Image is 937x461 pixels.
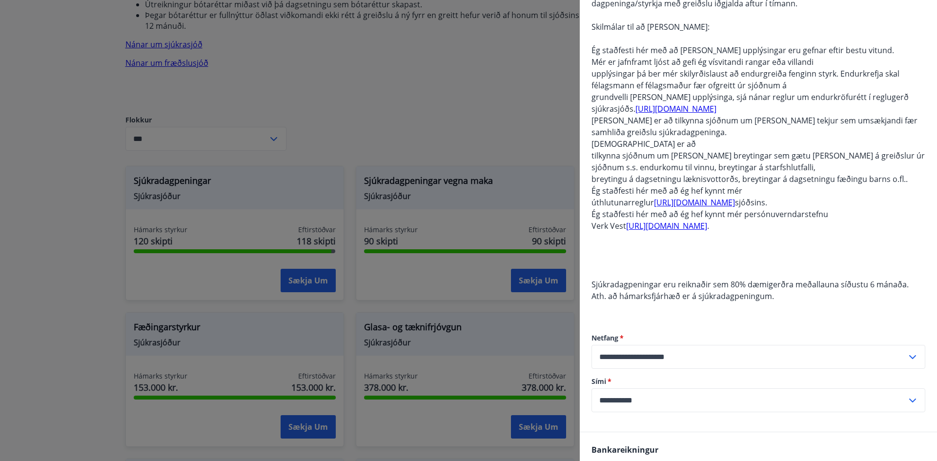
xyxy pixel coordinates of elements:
[591,185,742,196] span: Ég staðfesti hér með að ég hef kynnt mér
[591,115,917,138] span: [PERSON_NAME] er að tilkynna sjóðnum um [PERSON_NAME] tekjur sem umsækjandi fær samhliða greiðslu...
[591,150,925,173] span: tilkynna sjóðnum um [PERSON_NAME] breytingar sem gætu [PERSON_NAME] á greiðslur úr sjóðnum s.s. e...
[591,197,767,208] span: úthlutunarreglur sjóðsins.
[591,45,894,56] span: Ég staðfesti hér með að [PERSON_NAME] upplýsingar eru gefnar eftir bestu vitund.
[591,57,814,67] span: Mér er jafnframt ljóst að gefi ég vísvitandi rangar eða villandi
[591,139,696,149] span: [DEMOGRAPHIC_DATA] er að
[591,68,899,91] span: upplýsingar þá ber mér skilyrðislaust að endurgreiða fenginn styrk. Endurkrefja skal félagsmann e...
[591,220,709,231] span: Verk Vest .
[591,92,909,114] span: grundvelli [PERSON_NAME] upplýsinga, sjá nánar reglur um endurkröfurétt í reglugerð sjúkrasjóðs.
[591,377,925,386] label: Sími
[591,209,828,220] span: Ég staðfesti hér með að ég hef kynnt mér persónuverndarstefnu
[591,291,774,301] span: Ath. að hámarksfjárhæð er á sjúkradagpeningum.
[591,21,710,32] span: Skilmálar til að [PERSON_NAME]:
[591,444,658,455] span: Bankareikningur
[654,197,735,208] a: [URL][DOMAIN_NAME]
[591,333,925,343] label: Netfang
[591,174,908,184] span: breytingu á dagsetningu læknisvottorðs, breytingar á dagsetningu fæðingu barns o.fl..
[591,279,909,290] span: Sjúkradagpeningar eru reiknaðir sem 80% dæmigerðra meðallauna síðustu 6 mánaða.
[635,103,716,114] a: [URL][DOMAIN_NAME]
[626,220,707,231] a: [URL][DOMAIN_NAME]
